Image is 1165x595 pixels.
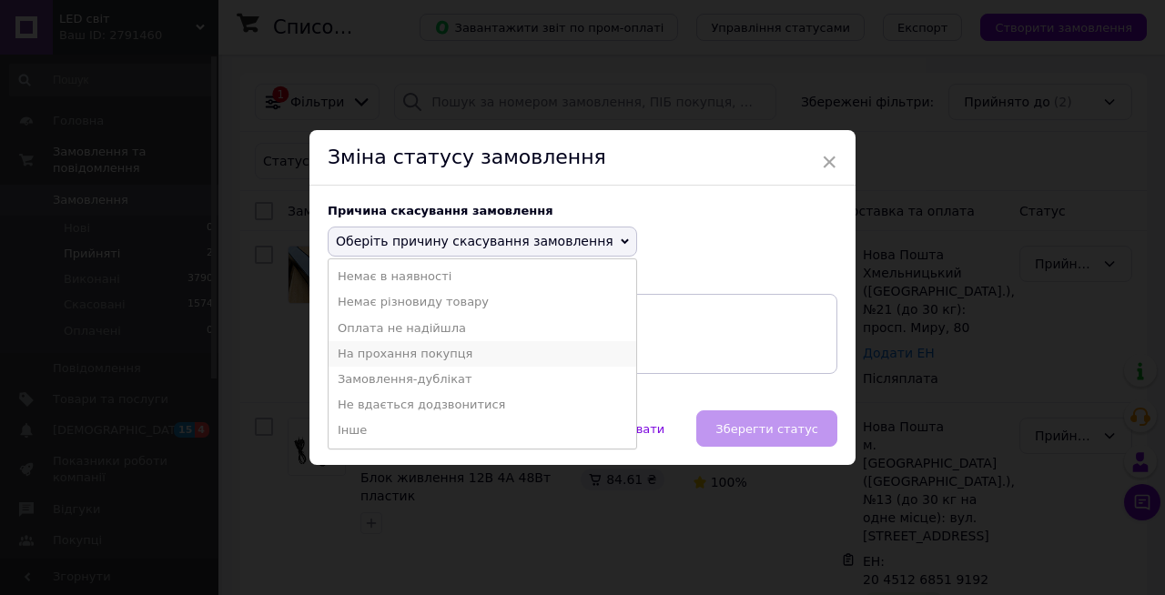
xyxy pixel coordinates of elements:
li: На прохання покупця [329,341,636,367]
li: Оплата не надійшла [329,316,636,341]
div: Причина скасування замовлення [328,204,837,217]
span: × [821,146,837,177]
li: Замовлення-дублікат [329,367,636,392]
div: Зміна статусу замовлення [309,130,856,186]
li: Немає в наявності [329,264,636,289]
li: Не вдається додзвонитися [329,392,636,418]
span: Оберіть причину скасування замовлення [336,234,613,248]
li: Інше [329,418,636,443]
li: Немає різновиду товару [329,289,636,315]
